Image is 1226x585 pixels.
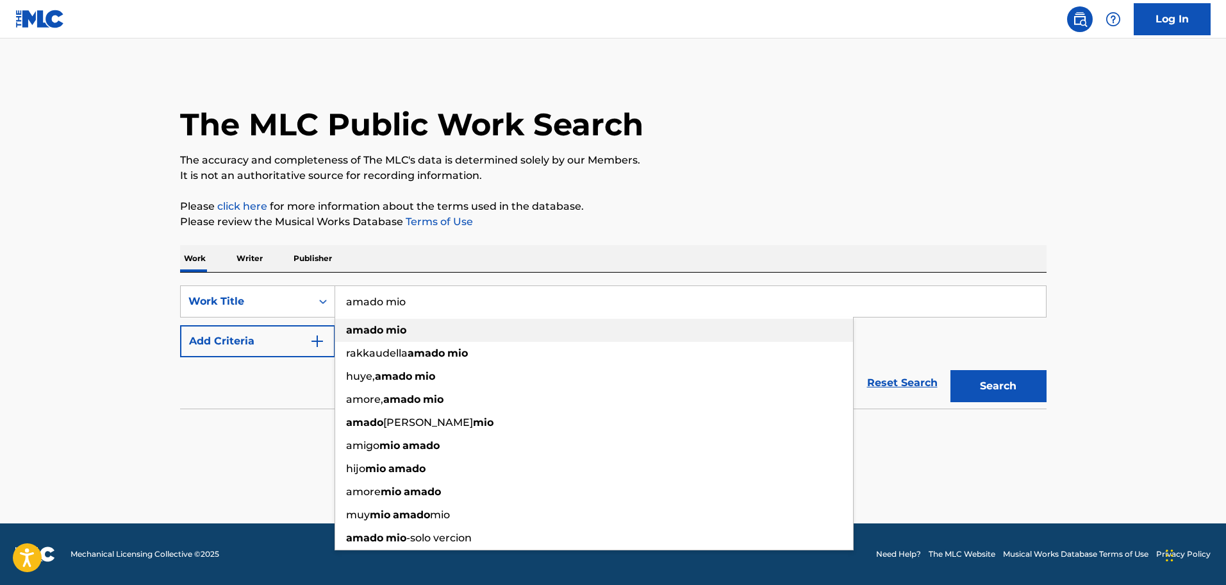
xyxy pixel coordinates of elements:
p: It is not an authoritative source for recording information. [180,168,1047,183]
a: Log In [1134,3,1211,35]
span: amigo [346,439,379,452]
strong: amado [346,416,383,428]
img: search [1072,12,1088,27]
strong: amado [388,462,426,475]
img: logo [15,547,55,562]
p: The accuracy and completeness of The MLC's data is determined solely by our Members. [180,153,1047,168]
div: Help [1100,6,1126,32]
a: Musical Works Database Terms of Use [1003,548,1148,560]
img: 9d2ae6d4665cec9f34b9.svg [310,334,325,349]
iframe: Chat Widget [1162,523,1226,585]
p: Writer [233,245,267,272]
a: Privacy Policy [1156,548,1211,560]
span: Mechanical Licensing Collective © 2025 [70,548,219,560]
strong: amado [346,324,383,336]
strong: mio [370,509,390,521]
strong: amado [402,439,440,452]
a: click here [217,200,267,212]
a: The MLC Website [929,548,995,560]
div: Widget de chat [1162,523,1226,585]
span: amore [346,486,381,498]
strong: amado [383,393,420,405]
p: Publisher [290,245,336,272]
p: Please for more information about the terms used in the database. [180,199,1047,214]
strong: amado [346,532,383,544]
h1: The MLC Public Work Search [180,105,643,144]
a: Terms of Use [403,216,473,228]
button: Add Criteria [180,325,335,357]
strong: mio [386,324,406,336]
img: help [1106,12,1121,27]
span: -solo vercion [406,532,472,544]
a: Public Search [1067,6,1093,32]
p: Work [180,245,210,272]
a: Need Help? [876,548,921,560]
span: hijo [346,462,365,475]
span: mio [430,509,450,521]
strong: mio [447,347,468,359]
a: Reset Search [861,369,944,397]
span: [PERSON_NAME] [383,416,473,428]
strong: mio [415,370,435,382]
img: MLC Logo [15,10,65,28]
p: Please review the Musical Works Database [180,214,1047,230]
strong: mio [423,393,443,405]
span: rakkaudella [346,347,408,359]
strong: amado [393,509,430,521]
span: muy [346,509,370,521]
strong: amado [404,486,441,498]
div: Work Title [188,294,304,309]
strong: amado [408,347,445,359]
strong: mio [381,486,401,498]
span: huye, [346,370,375,382]
span: amore, [346,393,383,405]
strong: mio [386,532,406,544]
strong: mio [379,439,400,452]
strong: mio [473,416,493,428]
form: Search Form [180,285,1047,409]
strong: mio [365,462,386,475]
div: Arrastrar [1166,536,1173,575]
button: Search [950,370,1047,402]
strong: amado [375,370,412,382]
